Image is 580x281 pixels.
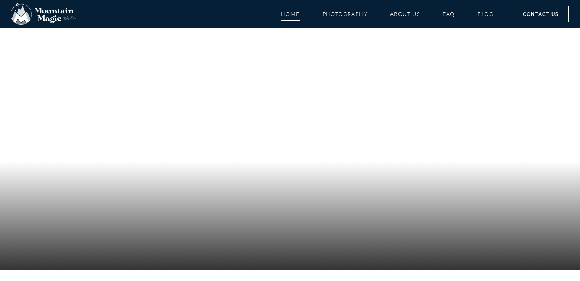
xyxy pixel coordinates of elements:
a: About Us [390,7,420,21]
img: Mountain Magic Media photography logo Crested Butte Photographer [11,3,76,25]
span: Contact Us [523,10,559,18]
a: Home [281,7,300,21]
a: Photography [323,7,367,21]
nav: Menu [281,7,494,21]
a: Blog [477,7,493,21]
a: FAQ [443,7,455,21]
a: Contact Us [513,6,569,22]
